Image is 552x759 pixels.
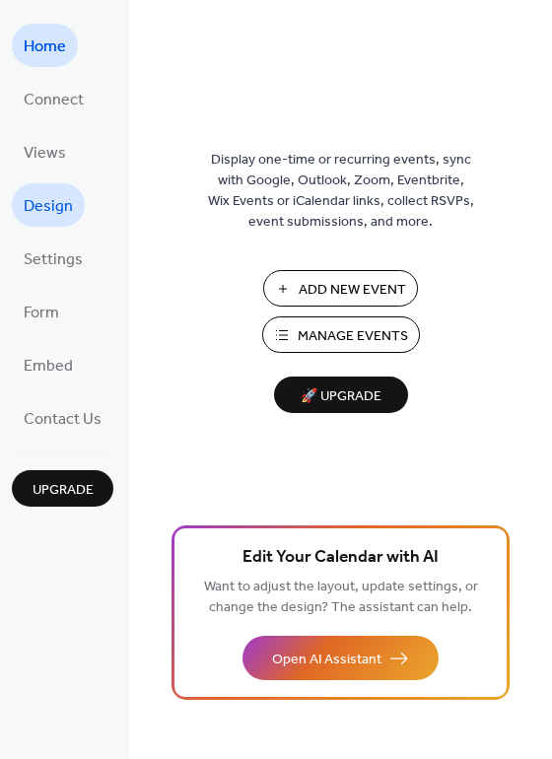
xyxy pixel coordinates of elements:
[24,138,66,170] span: Views
[274,377,408,413] button: 🚀 Upgrade
[242,544,439,572] span: Edit Your Calendar with AI
[262,316,420,353] button: Manage Events
[263,270,418,307] button: Add New Event
[33,480,94,501] span: Upgrade
[24,351,73,382] span: Embed
[204,574,478,621] span: Want to adjust the layout, update settings, or change the design? The assistant can help.
[12,343,85,386] a: Embed
[242,636,439,680] button: Open AI Assistant
[286,383,396,410] span: 🚀 Upgrade
[24,244,83,276] span: Settings
[12,290,71,333] a: Form
[12,130,78,173] a: Views
[12,77,96,120] a: Connect
[299,280,406,301] span: Add New Event
[24,404,102,436] span: Contact Us
[298,326,408,347] span: Manage Events
[12,24,78,67] a: Home
[24,298,59,329] span: Form
[24,191,73,223] span: Design
[272,650,381,670] span: Open AI Assistant
[24,32,66,63] span: Home
[24,85,84,116] span: Connect
[12,183,85,227] a: Design
[208,150,474,233] span: Display one-time or recurring events, sync with Google, Outlook, Zoom, Eventbrite, Wix Events or ...
[12,396,113,440] a: Contact Us
[12,237,95,280] a: Settings
[12,470,113,507] button: Upgrade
